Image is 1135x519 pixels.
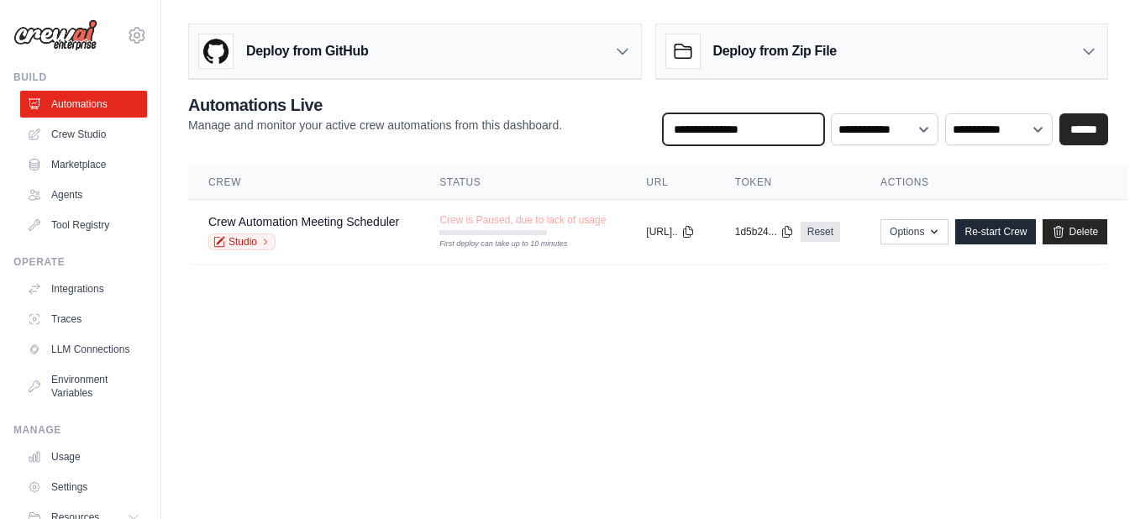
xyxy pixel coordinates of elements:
div: Manage [13,423,147,437]
button: 1d5b24... [735,225,794,239]
a: Crew Automation Meeting Scheduler [208,215,399,228]
a: Environment Variables [20,366,147,406]
a: Settings [20,474,147,501]
h3: Deploy from GitHub [246,41,368,61]
img: GitHub Logo [199,34,233,68]
th: Crew [188,165,419,200]
a: Studio [208,233,276,250]
th: Token [715,165,860,200]
a: Integrations [20,275,147,302]
iframe: Chat Widget [1051,438,1135,519]
a: Reset [801,222,840,242]
th: Status [419,165,626,200]
th: URL [626,165,714,200]
a: Automations [20,91,147,118]
a: LLM Connections [20,336,147,363]
a: Marketplace [20,151,147,178]
a: Delete [1043,219,1107,244]
a: Usage [20,443,147,470]
div: Operate [13,255,147,269]
a: Crew Studio [20,121,147,148]
p: Manage and monitor your active crew automations from this dashboard. [188,117,562,134]
button: Options [880,219,948,244]
h2: Automations Live [188,93,562,117]
a: Tool Registry [20,212,147,239]
div: Build [13,71,147,84]
a: Re-start Crew [955,219,1036,244]
a: Traces [20,306,147,333]
a: Agents [20,181,147,208]
div: First deploy can take up to 10 minutes [439,239,547,250]
h3: Deploy from Zip File [713,41,837,61]
span: Crew is Paused, due to lack of usage [439,213,606,227]
img: Logo [13,19,97,51]
th: Actions [860,165,1127,200]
